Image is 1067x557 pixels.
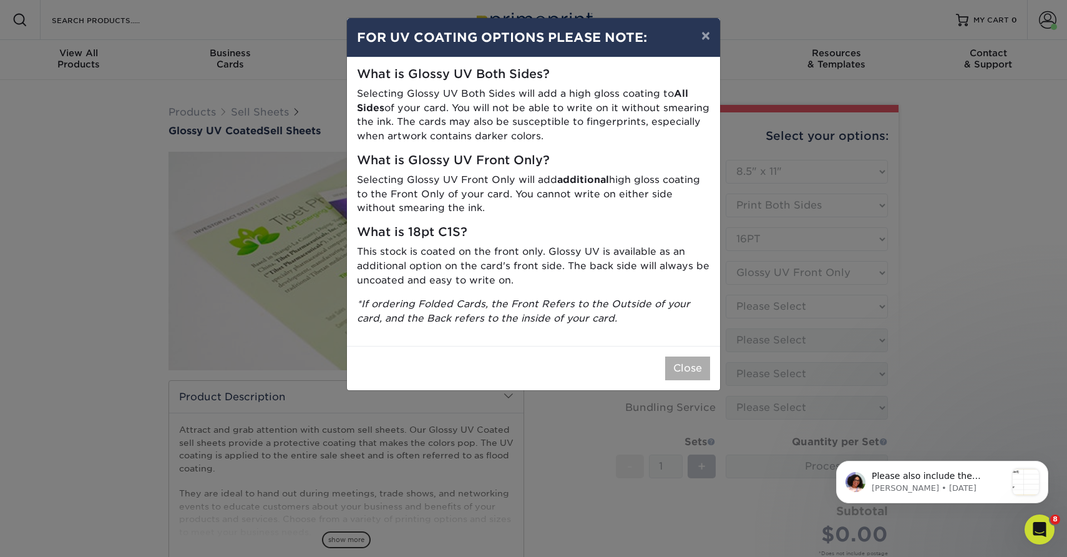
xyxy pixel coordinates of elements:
button: Close [665,357,710,380]
p: This stock is coated on the front only. Glossy UV is available as an additional option on the car... [357,245,710,287]
i: *If ordering Folded Cards, the Front Refers to the Outside of your card, and the Back refers to t... [357,298,690,324]
p: Selecting Glossy UV Front Only will add high gloss coating to the Front Only of your card. You ca... [357,173,710,215]
iframe: Intercom live chat [1025,515,1055,545]
strong: All Sides [357,87,688,114]
button: × [691,18,720,53]
h5: What is Glossy UV Both Sides? [357,67,710,82]
p: Selecting Glossy UV Both Sides will add a high gloss coating to of your card. You will not be abl... [357,87,710,144]
strong: additional [557,174,609,185]
h5: What is Glossy UV Front Only? [357,154,710,168]
h4: FOR UV COATING OPTIONS PLEASE NOTE: [357,28,710,47]
h5: What is 18pt C1S? [357,225,710,240]
iframe: Intercom notifications message [817,436,1067,523]
span: 8 [1050,515,1060,525]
